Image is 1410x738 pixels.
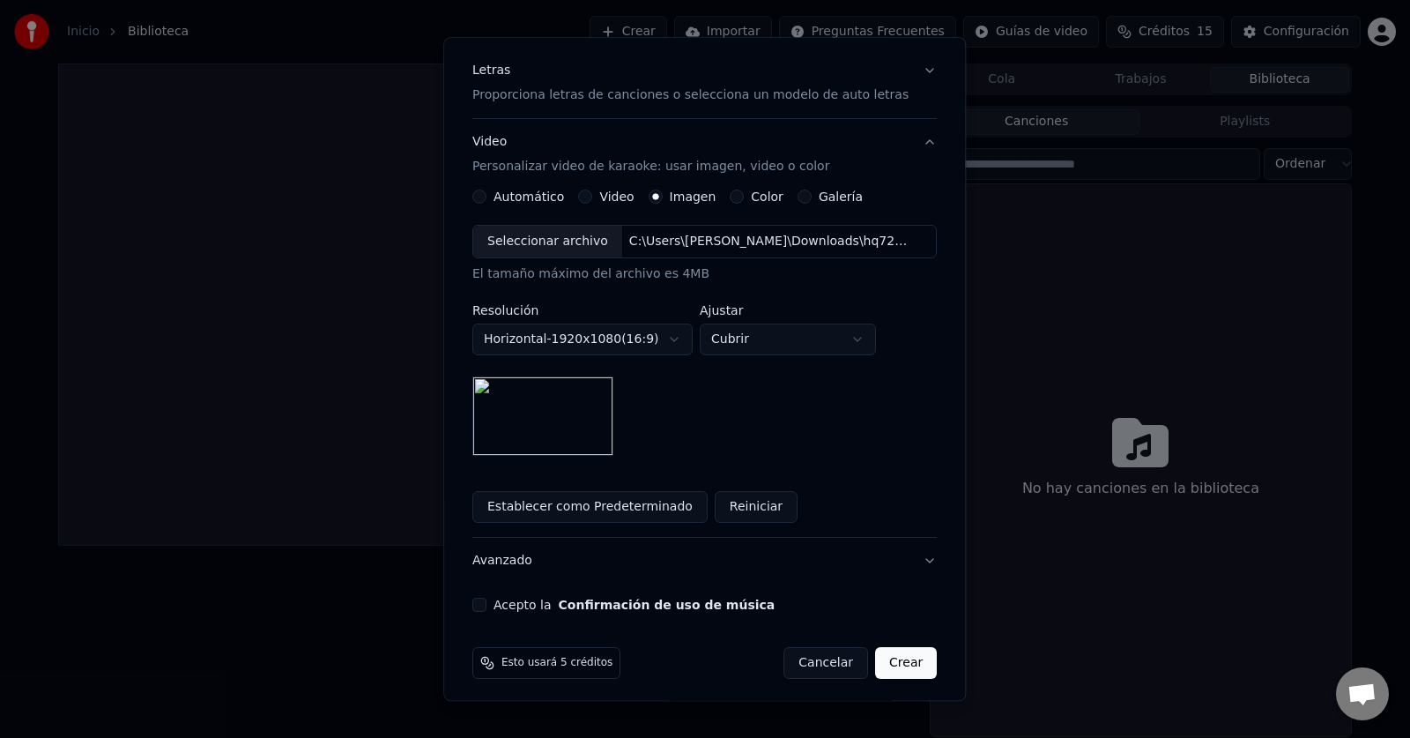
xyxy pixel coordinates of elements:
label: Imagen [670,191,716,204]
p: Proporciona letras de canciones o selecciona un modelo de auto letras [472,87,909,105]
label: Video [600,191,634,204]
div: Seleccionar archivo [473,227,622,258]
label: Color [752,191,784,204]
label: Acepto la [493,600,775,612]
button: Establecer como Predeterminado [472,492,708,524]
button: Reiniciar [715,492,798,524]
button: LetrasProporciona letras de canciones o selecciona un modelo de auto letras [472,48,937,119]
button: Cancelar [784,648,869,680]
p: Personalizar video de karaoke: usar imagen, video o color [472,159,829,176]
div: El tamaño máximo del archivo es 4MB [472,266,937,284]
button: VideoPersonalizar video de karaoke: usar imagen, video o color [472,120,937,190]
div: Letras [472,63,510,80]
div: Video [472,134,829,176]
label: Galería [819,191,863,204]
label: Resolución [472,305,693,317]
div: VideoPersonalizar video de karaoke: usar imagen, video o color [472,190,937,538]
div: C:\Users\[PERSON_NAME]\Downloads\hq720.jpg [622,234,922,251]
button: Acepto la [559,600,775,612]
span: Esto usará 5 créditos [501,657,612,671]
button: Crear [875,648,937,680]
label: Automático [493,191,564,204]
label: Ajustar [700,305,876,317]
button: Avanzado [472,539,937,585]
